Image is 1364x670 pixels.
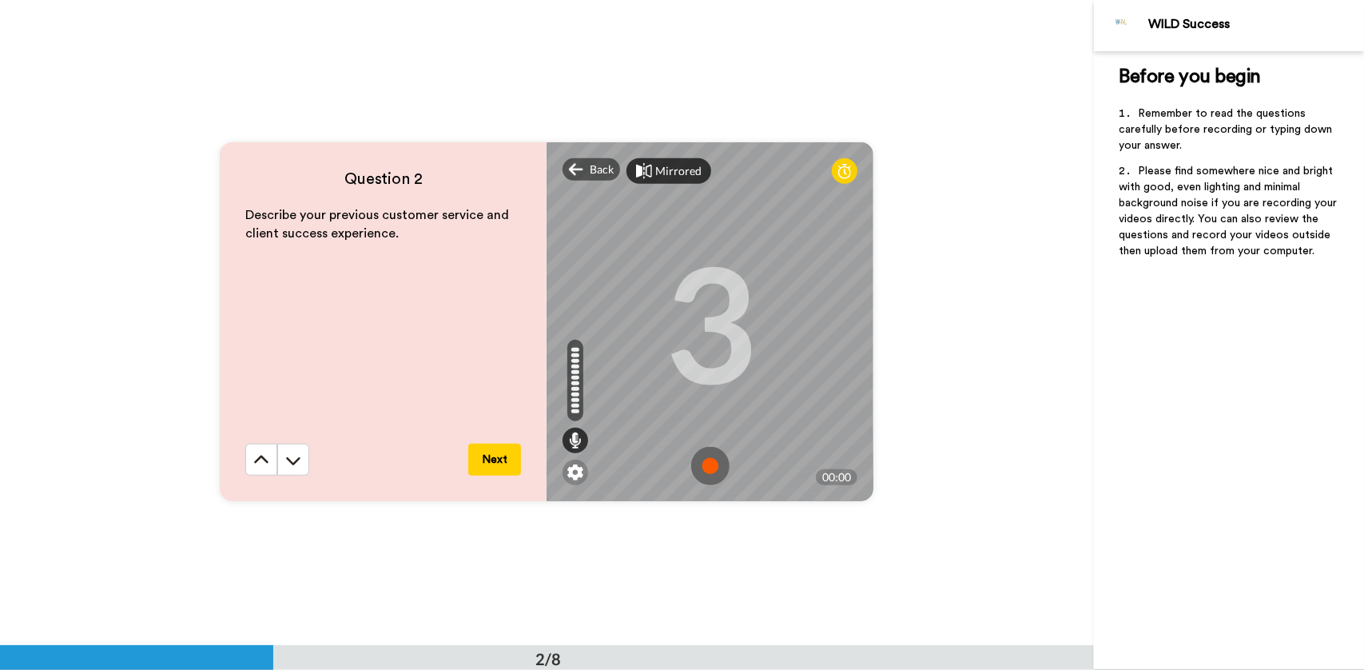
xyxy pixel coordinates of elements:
[691,447,730,485] img: ic_record_start.svg
[1149,17,1363,32] div: WILD Success
[664,262,757,382] div: 3
[468,444,521,476] button: Next
[1119,108,1336,151] span: Remember to read the questions carefully before recording or typing down your answer.
[816,469,857,485] div: 00:00
[1119,166,1341,257] span: Please find somewhere nice and bright with good, even lighting and minimal background noise if yo...
[655,163,702,179] div: Mirrored
[1103,6,1141,45] img: Profile Image
[567,465,583,481] img: ic_gear.svg
[245,168,521,190] h4: Question 2
[1119,67,1261,86] span: Before you begin
[590,162,614,177] span: Back
[510,648,587,670] div: 2/8
[245,209,512,240] span: Describe your previous customer service and client success experience.
[563,158,620,181] div: Back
